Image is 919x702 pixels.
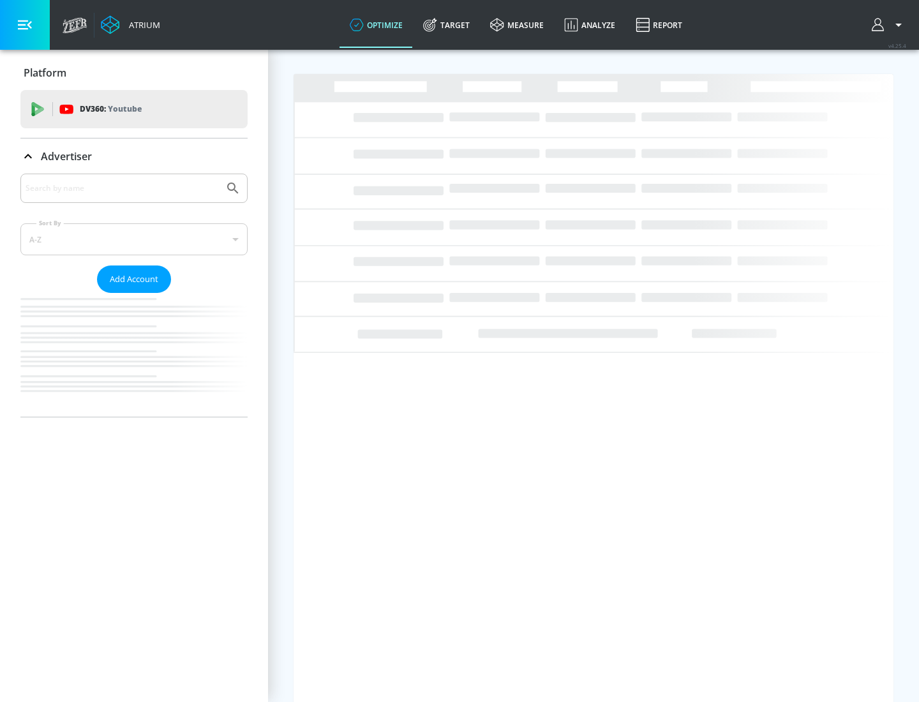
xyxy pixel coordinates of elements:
[36,219,64,227] label: Sort By
[480,2,554,48] a: measure
[101,15,160,34] a: Atrium
[20,293,248,417] nav: list of Advertiser
[888,42,906,49] span: v 4.25.4
[26,180,219,197] input: Search by name
[24,66,66,80] p: Platform
[413,2,480,48] a: Target
[124,19,160,31] div: Atrium
[110,272,158,287] span: Add Account
[20,138,248,174] div: Advertiser
[80,102,142,116] p: DV360:
[20,223,248,255] div: A-Z
[20,174,248,417] div: Advertiser
[20,90,248,128] div: DV360: Youtube
[20,55,248,91] div: Platform
[340,2,413,48] a: optimize
[41,149,92,163] p: Advertiser
[625,2,692,48] a: Report
[108,102,142,116] p: Youtube
[554,2,625,48] a: Analyze
[97,265,171,293] button: Add Account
